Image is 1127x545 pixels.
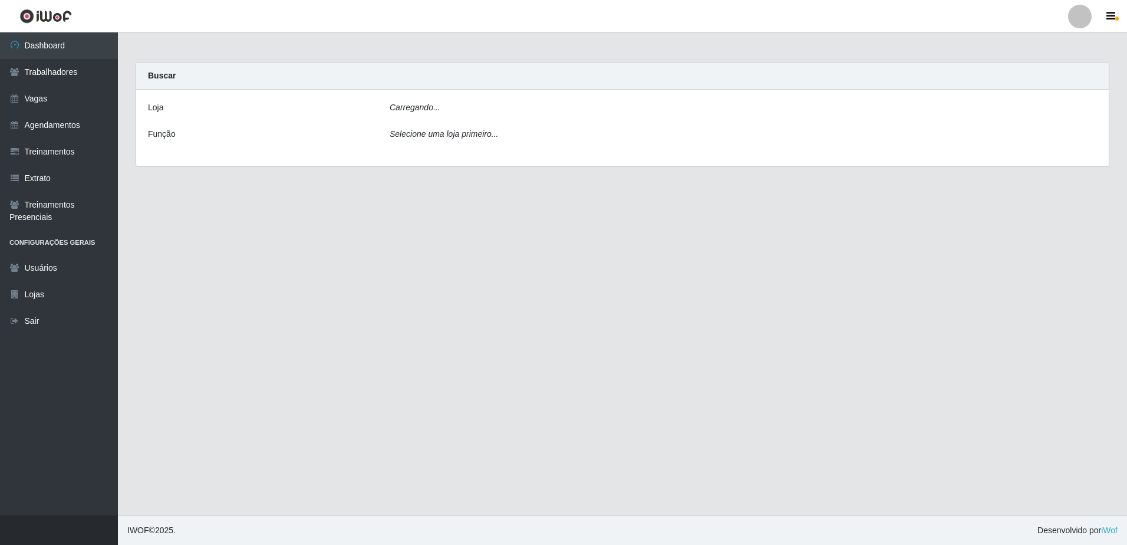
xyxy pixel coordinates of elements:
[390,103,440,112] i: Carregando...
[148,128,176,140] label: Função
[148,71,176,80] strong: Buscar
[19,9,72,24] img: CoreUI Logo
[148,101,163,114] label: Loja
[1037,524,1118,537] span: Desenvolvido por
[1101,526,1118,535] a: iWof
[127,526,149,535] span: IWOF
[127,524,176,537] span: © 2025 .
[390,129,498,139] i: Selecione uma loja primeiro...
